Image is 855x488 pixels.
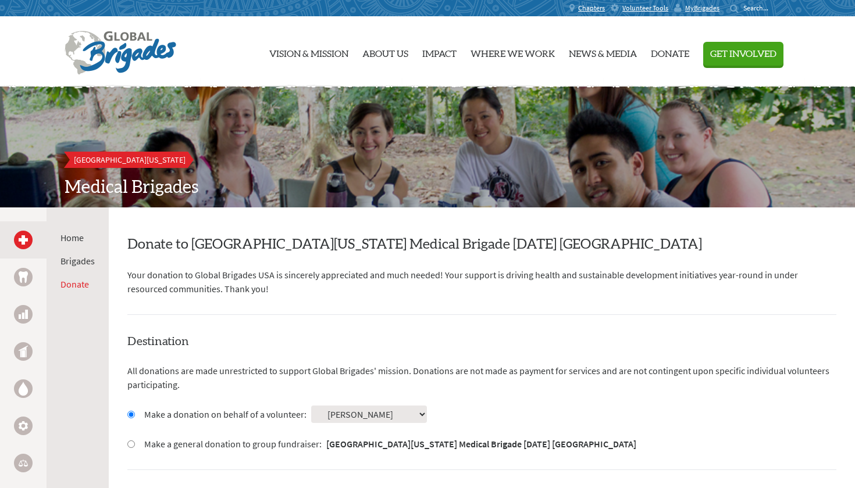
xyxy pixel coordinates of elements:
a: News & Media [569,21,637,82]
li: Donate [60,277,95,291]
span: Get Involved [710,49,776,59]
span: Volunteer Tools [622,3,668,13]
h2: Donate to [GEOGRAPHIC_DATA][US_STATE] Medical Brigade [DATE] [GEOGRAPHIC_DATA] [127,235,836,254]
img: Dental [19,271,28,282]
p: All donations are made unrestricted to support Global Brigades' mission. Donations are not made a... [127,364,836,392]
label: Make a donation on behalf of a volunteer: [144,407,307,421]
img: Engineering [19,421,28,430]
a: Impact [422,21,457,82]
a: Public Health [14,342,33,361]
img: Global Brigades Logo [65,31,176,75]
h2: Medical Brigades [65,177,790,198]
p: Your donation to Global Brigades USA is sincerely appreciated and much needed! Your support is dr... [127,268,836,296]
li: Brigades [60,254,95,268]
a: Water [14,379,33,398]
img: Water [19,382,28,395]
strong: [GEOGRAPHIC_DATA][US_STATE] Medical Brigade [DATE] [GEOGRAPHIC_DATA] [326,438,636,450]
a: [GEOGRAPHIC_DATA][US_STATE] [65,152,195,168]
li: Home [60,231,95,245]
label: Make a general donation to group fundraiser: [144,437,636,451]
span: [GEOGRAPHIC_DATA][US_STATE] [74,155,186,165]
img: Business [19,310,28,319]
a: Where We Work [471,21,555,82]
a: Donate [651,21,689,82]
a: Dental [14,268,33,286]
a: Home [60,232,84,243]
a: Engineering [14,417,33,435]
span: MyBrigades [685,3,719,13]
a: Donate [60,278,89,290]
img: Medical [19,235,28,245]
button: Get Involved [703,42,783,66]
span: Chapters [578,3,605,13]
h4: Destination [127,333,836,350]
a: About Us [362,21,408,82]
a: Legal Empowerment [14,454,33,472]
a: Medical [14,231,33,249]
input: Search... [743,3,776,12]
img: Legal Empowerment [19,460,28,467]
a: Vision & Mission [269,21,348,82]
a: Brigades [60,255,95,267]
img: Public Health [19,346,28,357]
a: Business [14,305,33,324]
